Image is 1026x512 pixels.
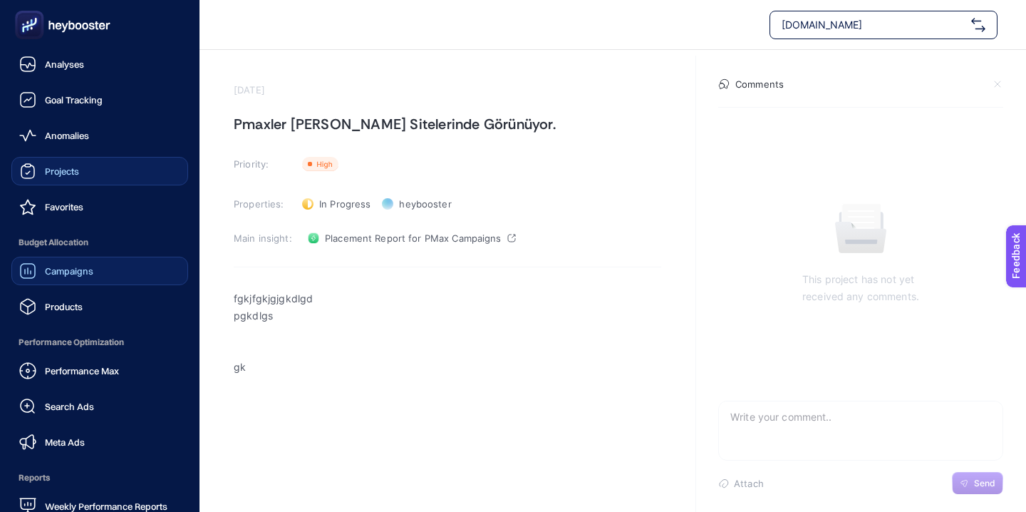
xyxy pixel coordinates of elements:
[11,257,188,285] a: Campaigns
[234,307,661,324] p: pgkdlgs
[234,290,661,307] p: fgkjfgkjgjgkdlgd
[11,228,188,257] span: Budget Allocation
[11,392,188,421] a: Search Ads
[11,121,188,150] a: Anomalies
[45,301,83,312] span: Products
[11,428,188,456] a: Meta Ads
[399,198,451,210] span: heybooster
[234,232,294,244] h3: Main insight:
[952,472,1003,495] button: Send
[45,436,85,448] span: Meta Ads
[11,464,188,492] span: Reports
[734,478,764,489] span: Attach
[802,271,919,305] p: This project has not yet received any comments.
[319,198,370,210] span: In Progress
[45,201,83,213] span: Favorites
[9,4,54,16] span: Feedback
[302,227,522,250] a: Placement Report for PMax Campaigns
[11,328,188,357] span: Performance Optimization
[234,198,294,210] h3: Properties:
[45,365,119,377] span: Performance Max
[11,157,188,185] a: Projects
[45,265,93,277] span: Campaigns
[11,50,188,78] a: Analyses
[325,232,502,244] span: Placement Report for PMax Campaigns
[45,165,79,177] span: Projects
[971,18,985,32] img: svg%3e
[45,401,94,412] span: Search Ads
[234,359,661,376] p: gk
[11,292,188,321] a: Products
[45,94,103,106] span: Goal Tracking
[974,478,995,489] span: Send
[45,58,84,70] span: Analyses
[11,86,188,114] a: Goal Tracking
[234,84,265,96] time: [DATE]
[11,357,188,385] a: Performance Max
[782,18,965,32] span: [DOMAIN_NAME]
[735,78,784,90] h4: Comments
[11,193,188,221] a: Favorites
[45,130,89,141] span: Anomalies
[234,158,294,170] h3: Priority:
[45,501,167,512] span: Weekly Performance Reports
[234,113,661,135] h1: Pmaxler [PERSON_NAME] Sitelerinde Görünüyor.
